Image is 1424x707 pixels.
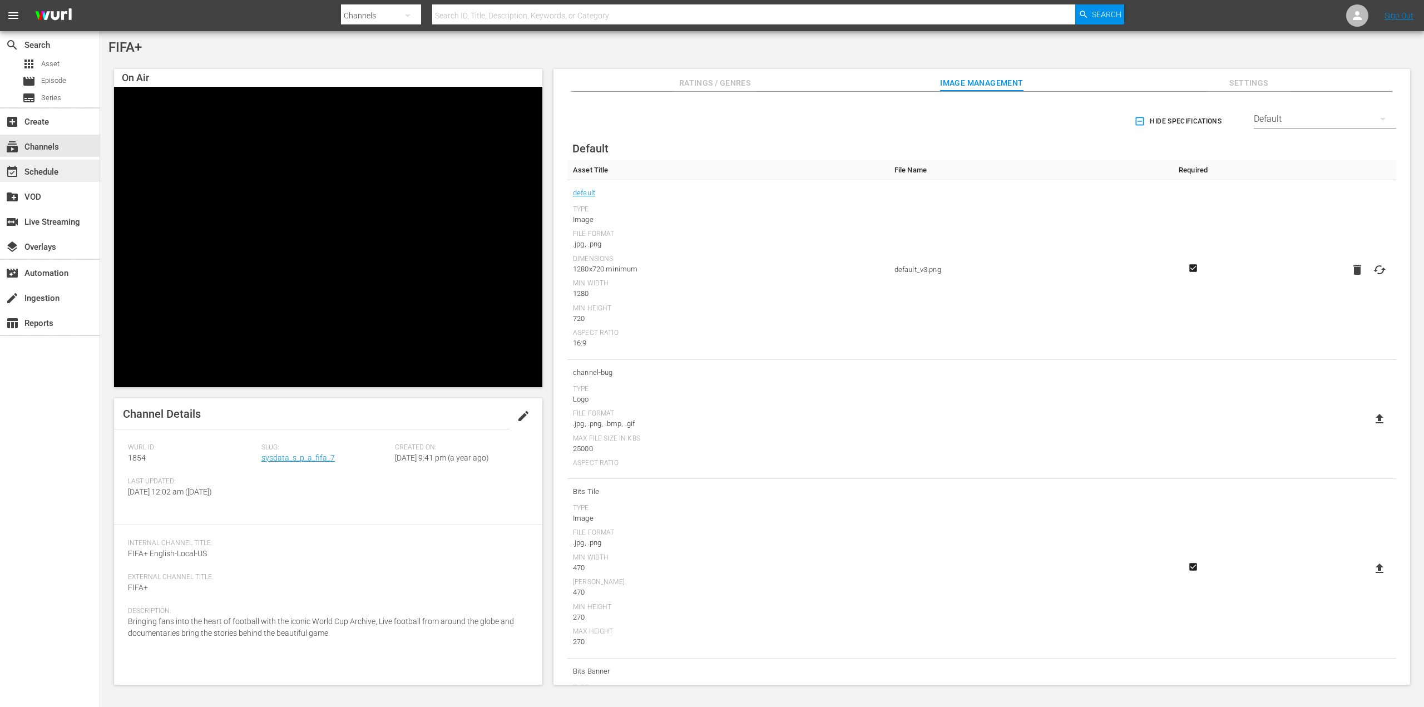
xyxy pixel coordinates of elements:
[573,394,883,405] div: Logo
[573,304,883,313] div: Min Height
[889,180,1160,360] td: default_v3.png
[573,434,883,443] div: Max File Size In Kbs
[517,409,530,423] span: edit
[1132,106,1226,137] button: Hide Specifications
[573,264,883,275] div: 1280x720 minimum
[22,75,36,88] span: Episode
[1092,4,1121,24] span: Search
[573,255,883,264] div: Dimensions
[573,279,883,288] div: Min Width
[573,627,883,636] div: Max Height
[573,239,883,250] div: .jpg, .png
[128,477,256,486] span: Last Updated:
[41,58,60,70] span: Asset
[6,240,19,254] span: Overlays
[7,9,20,22] span: menu
[108,39,142,55] span: FIFA+
[22,57,36,71] span: Asset
[1385,11,1413,20] a: Sign Out
[573,385,883,394] div: Type
[573,329,883,338] div: Aspect Ratio
[41,92,61,103] span: Series
[6,215,19,229] span: Live Streaming
[573,553,883,562] div: Min Width
[41,75,66,86] span: Episode
[940,76,1023,90] span: Image Management
[573,504,883,513] div: Type
[1136,116,1222,127] span: Hide Specifications
[6,115,19,128] span: Create
[573,459,883,468] div: Aspect Ratio
[573,537,883,548] div: .jpg, .png
[573,313,883,324] div: 720
[573,230,883,239] div: File Format
[1186,562,1200,572] svg: Required
[573,443,883,454] div: 25000
[573,205,883,214] div: Type
[1186,263,1200,273] svg: Required
[1207,76,1290,90] span: Settings
[128,539,523,548] span: Internal Channel Title:
[128,453,146,462] span: 1854
[123,407,201,421] span: Channel Details
[510,403,537,429] button: edit
[6,140,19,154] span: Channels
[573,484,883,499] span: Bits Tile
[22,91,36,105] span: Series
[573,186,595,200] a: default
[573,664,883,679] span: Bits Banner
[889,160,1160,180] th: File Name
[6,190,19,204] span: VOD
[6,266,19,280] span: Automation
[128,573,523,582] span: External Channel Title:
[122,72,149,83] span: On Air
[128,607,523,616] span: Description:
[573,603,883,612] div: Min Height
[573,338,883,349] div: 16:9
[128,583,148,592] span: FIFA+
[573,409,883,418] div: File Format
[128,487,212,496] span: [DATE] 12:02 am ([DATE])
[395,443,523,452] span: Created On:
[1159,160,1227,180] th: Required
[573,578,883,587] div: [PERSON_NAME]
[27,3,80,29] img: ans4CAIJ8jUAAAAAAAAAAAAAAAAAAAAAAAAgQb4GAAAAAAAAAAAAAAAAAAAAAAAAJMjXAAAAAAAAAAAAAAAAAAAAAAAAgAT5G...
[673,76,756,90] span: Ratings / Genres
[573,288,883,299] div: 1280
[1254,103,1396,135] div: Default
[6,317,19,330] span: Reports
[573,365,883,380] span: channel-bug
[573,214,883,225] div: Image
[1075,4,1124,24] button: Search
[573,513,883,524] div: Image
[395,453,489,462] span: [DATE] 9:41 pm (a year ago)
[261,443,389,452] span: Slug:
[6,38,19,52] span: Search
[573,562,883,573] div: 470
[573,587,883,598] div: 470
[128,443,256,452] span: Wurl ID:
[572,142,609,155] span: Default
[128,617,514,637] span: Bringing fans into the heart of football with the iconic World Cup Archive, Live football from ar...
[573,636,883,647] div: 270
[573,418,883,429] div: .jpg, .png, .bmp, .gif
[573,612,883,623] div: 270
[567,160,889,180] th: Asset Title
[573,684,883,693] div: Type
[573,528,883,537] div: File Format
[6,165,19,179] span: Schedule
[128,549,207,558] span: FIFA+ English-Local-US
[261,453,335,462] a: sysdata_s_p_a_fifa_7
[6,291,19,305] span: Ingestion
[114,87,542,387] div: Video Player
